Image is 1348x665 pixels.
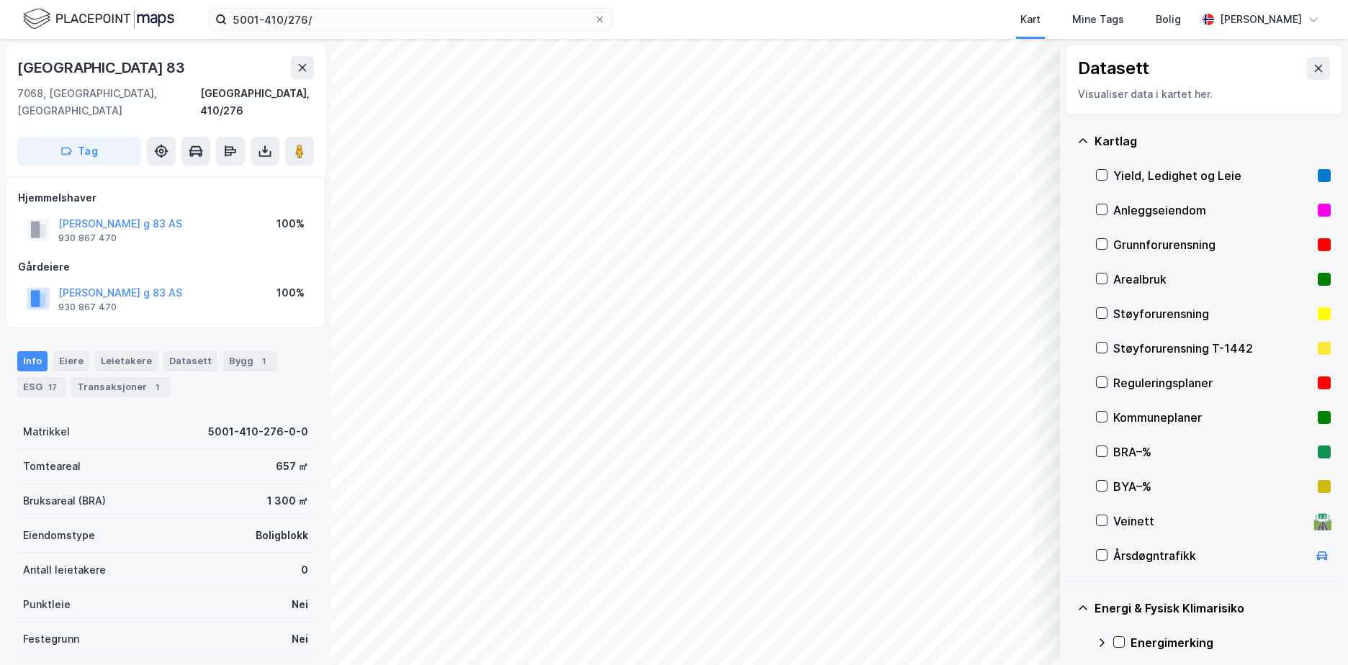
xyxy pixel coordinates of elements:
div: Arealbruk [1113,271,1312,288]
div: Gårdeiere [18,258,313,276]
button: Tag [17,137,141,166]
div: Eiendomstype [23,527,95,544]
div: Kartlag [1095,132,1331,150]
iframe: Chat Widget [1276,596,1348,665]
div: Matrikkel [23,423,70,440]
div: 🛣️ [1313,512,1332,530]
div: Årsdøgntrafikk [1113,547,1308,564]
div: Tomteareal [23,458,81,475]
div: Visualiser data i kartet her. [1078,86,1330,103]
div: Kart [1020,11,1041,28]
div: 1 [150,380,164,394]
div: Veinett [1113,512,1308,530]
div: 17 [45,380,60,394]
div: Datasett [1078,57,1149,80]
div: 1 300 ㎡ [267,492,308,510]
div: BYA–% [1113,478,1312,495]
div: Festegrunn [23,630,79,648]
div: Punktleie [23,596,71,613]
input: Søk på adresse, matrikkel, gårdeiere, leietakere eller personer [227,9,594,30]
div: 7068, [GEOGRAPHIC_DATA], [GEOGRAPHIC_DATA] [17,85,200,119]
div: 930 867 470 [58,302,117,313]
div: [PERSON_NAME] [1220,11,1302,28]
div: 657 ㎡ [276,458,308,475]
div: Transaksjoner [71,377,170,397]
div: Bolig [1156,11,1181,28]
img: logo.f888ab2527a4732fd821a326f86c7f29.svg [23,6,174,32]
div: 100% [277,284,305,302]
div: Grunnforurensning [1113,236,1312,253]
div: Energimerking [1131,634,1331,651]
div: Bruksareal (BRA) [23,492,106,510]
div: 100% [277,215,305,232]
div: 0 [301,561,308,579]
div: BRA–% [1113,443,1312,461]
div: [GEOGRAPHIC_DATA], 410/276 [200,85,314,119]
div: Antall leietakere [23,561,106,579]
div: Yield, Ledighet og Leie [1113,167,1312,184]
div: Hjemmelshaver [18,189,313,207]
div: 1 [256,354,271,368]
div: Datasett [163,351,217,371]
div: Reguleringsplaner [1113,374,1312,392]
div: Støyforurensning [1113,305,1312,322]
div: Leietakere [95,351,158,371]
div: Anleggseiendom [1113,202,1312,219]
div: Info [17,351,48,371]
div: Nei [292,630,308,648]
div: Nei [292,596,308,613]
div: Energi & Fysisk Klimarisiko [1095,600,1331,617]
div: Bygg [223,351,277,371]
div: [GEOGRAPHIC_DATA] 83 [17,56,188,79]
div: Boligblokk [256,527,308,544]
div: Kommuneplaner [1113,409,1312,426]
div: Mine Tags [1072,11,1124,28]
div: ESG [17,377,66,397]
div: Eiere [53,351,89,371]
div: Støyforurensning T-1442 [1113,340,1312,357]
div: 930 867 470 [58,232,117,244]
div: 5001-410-276-0-0 [208,423,308,440]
